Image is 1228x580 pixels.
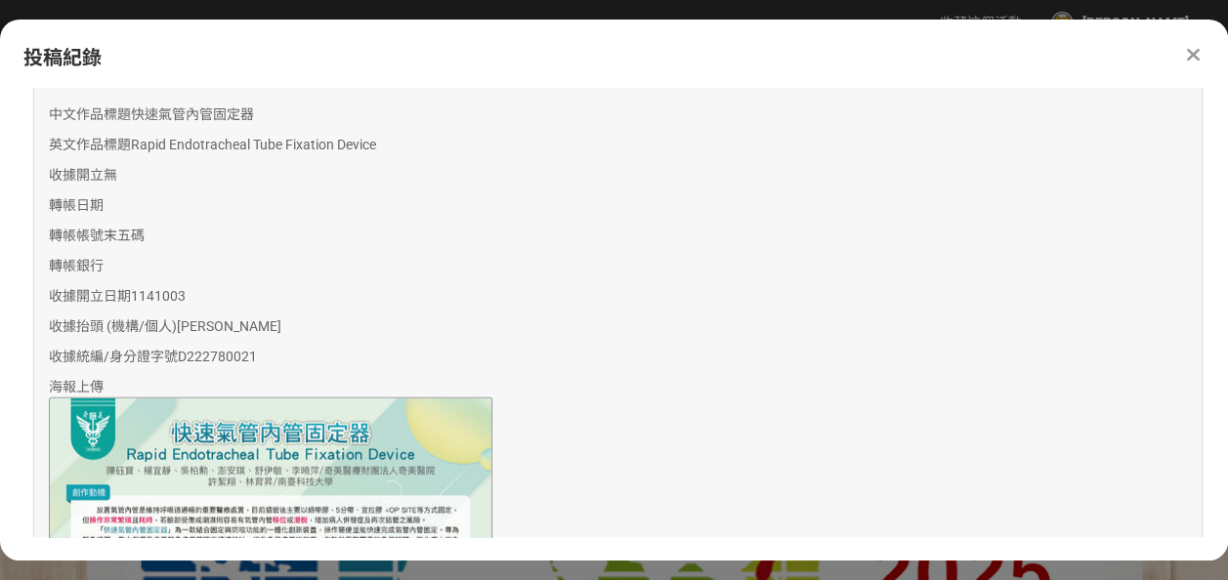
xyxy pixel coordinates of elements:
[49,228,145,243] span: 轉帳帳號末五碼
[131,137,376,152] span: Rapid Endotracheal Tube Fixation Device
[940,15,1022,30] span: 收藏這個活動
[49,379,104,394] span: 海報上傳
[49,349,178,364] span: 收據統編/身分證字號
[49,197,104,213] span: 轉帳日期
[131,288,186,304] span: 1141003
[49,137,131,152] span: 英文作品標題
[178,349,257,364] span: D222780021
[49,288,131,304] span: 收據開立日期
[49,258,104,273] span: 轉帳銀行
[49,167,104,183] span: 收據開立
[177,318,281,334] span: [PERSON_NAME]
[23,43,1205,72] div: 投稿紀錄
[49,106,131,122] span: 中文作品標題
[104,167,117,183] span: 無
[131,106,254,122] span: 快速氣管內管固定器
[49,318,177,334] span: 收據抬頭 (機構/個人)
